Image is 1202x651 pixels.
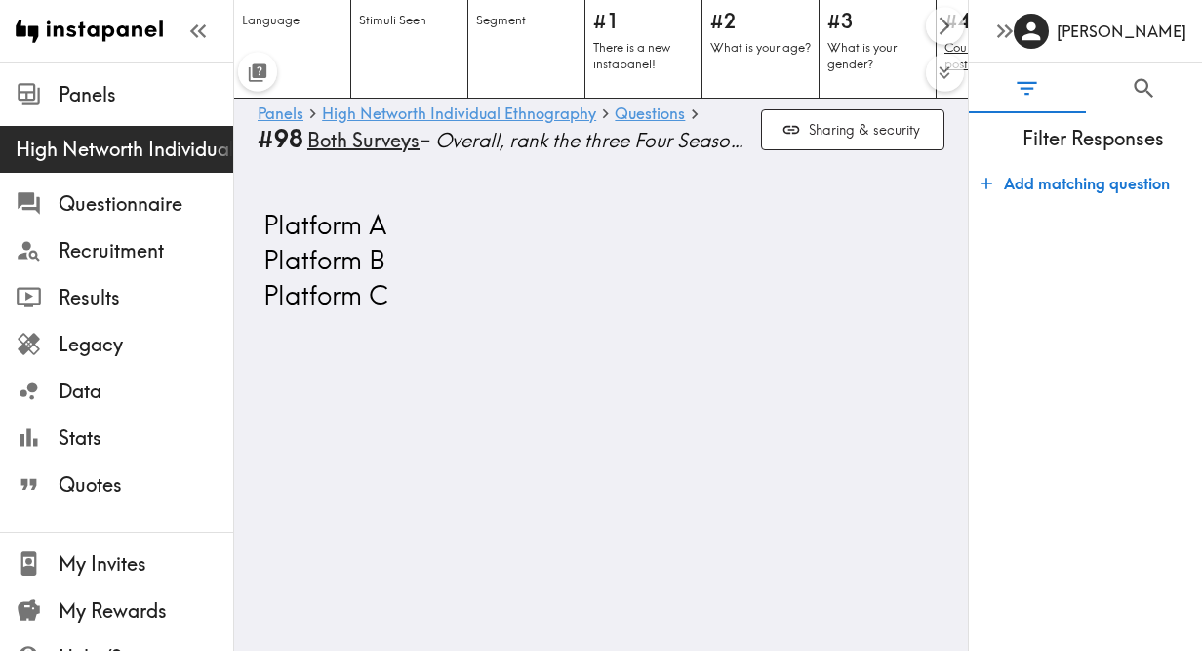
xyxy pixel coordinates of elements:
span: Platform B [259,242,385,277]
h6: [PERSON_NAME] [1057,20,1186,42]
button: Expand to show all items [926,54,964,92]
p: Stimuli Seen [359,12,460,28]
button: Filter Responses [969,63,1086,113]
span: Filter Responses [984,125,1202,152]
p: What is your gender? [827,39,928,71]
p: What is your age? [710,39,811,56]
h5: #1 [593,8,694,35]
h5: #2 [710,8,811,35]
span: Both Surveys [307,127,420,154]
span: Legacy [59,331,233,358]
div: - [258,125,745,154]
span: Questionnaire [59,190,233,218]
span: Panels [59,81,233,108]
span: Quotes [59,471,233,499]
h5: #3 [827,8,928,35]
a: Questions [615,105,685,124]
button: Add matching question [973,164,1178,203]
a: Panels [258,105,303,124]
span: Platform C [259,277,388,312]
span: Recruitment [59,237,233,264]
span: High Networth Individual Ethnography [16,136,233,163]
span: My Rewards [59,597,233,625]
button: Sharing & security [761,109,944,151]
p: There is a new instapanel! [593,39,694,71]
button: Scroll right [926,7,964,45]
button: Toggle between responses and questions [238,53,277,92]
span: Results [59,284,233,311]
span: Stats [59,425,233,452]
span: Data [59,378,233,405]
span: Overall, rank the three Four Seasons Yachts campaigns in order of preference, choosing your most ... [435,127,745,154]
span: Platform A [259,207,386,242]
p: Segment [476,12,577,28]
p: Language [242,12,342,28]
span: Search [1131,75,1157,102]
a: High Networth Individual Ethnography [322,105,596,124]
b: #98 [258,125,303,153]
span: My Invites [59,550,233,578]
